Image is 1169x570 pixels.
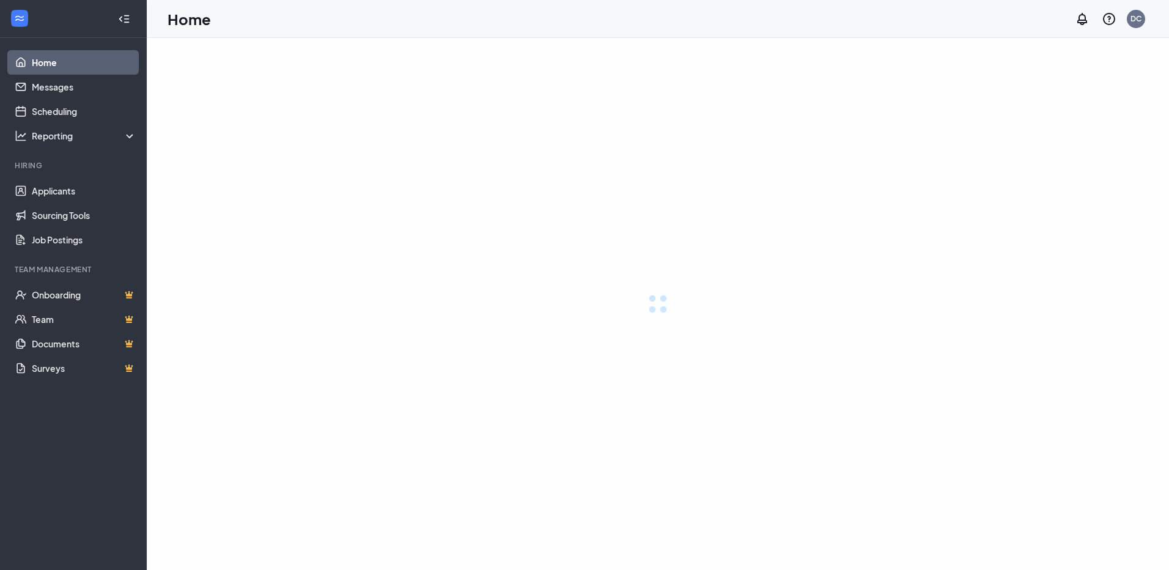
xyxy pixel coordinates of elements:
[32,356,136,380] a: SurveysCrown
[32,307,136,331] a: TeamCrown
[15,130,27,142] svg: Analysis
[32,99,136,124] a: Scheduling
[1075,12,1090,26] svg: Notifications
[168,9,211,29] h1: Home
[32,203,136,228] a: Sourcing Tools
[1130,13,1141,24] div: DC
[32,75,136,99] a: Messages
[32,283,136,307] a: OnboardingCrown
[15,264,134,275] div: Team Management
[1102,12,1116,26] svg: QuestionInfo
[32,331,136,356] a: DocumentsCrown
[13,12,26,24] svg: WorkstreamLogo
[32,130,137,142] div: Reporting
[32,228,136,252] a: Job Postings
[32,50,136,75] a: Home
[118,13,130,25] svg: Collapse
[15,160,134,171] div: Hiring
[32,179,136,203] a: Applicants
